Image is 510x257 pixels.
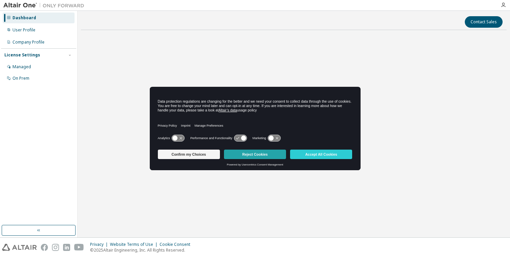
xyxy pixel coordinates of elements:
[465,16,503,28] button: Contact Sales
[12,76,29,81] div: On Prem
[4,52,40,58] div: License Settings
[90,242,110,247] div: Privacy
[12,27,35,33] div: User Profile
[12,15,36,21] div: Dashboard
[74,244,84,251] img: youtube.svg
[160,242,194,247] div: Cookie Consent
[2,244,37,251] img: altair_logo.svg
[52,244,59,251] img: instagram.svg
[90,247,194,253] p: © 2025 Altair Engineering, Inc. All Rights Reserved.
[12,64,31,70] div: Managed
[63,244,70,251] img: linkedin.svg
[41,244,48,251] img: facebook.svg
[12,40,45,45] div: Company Profile
[110,242,160,247] div: Website Terms of Use
[3,2,88,9] img: Altair One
